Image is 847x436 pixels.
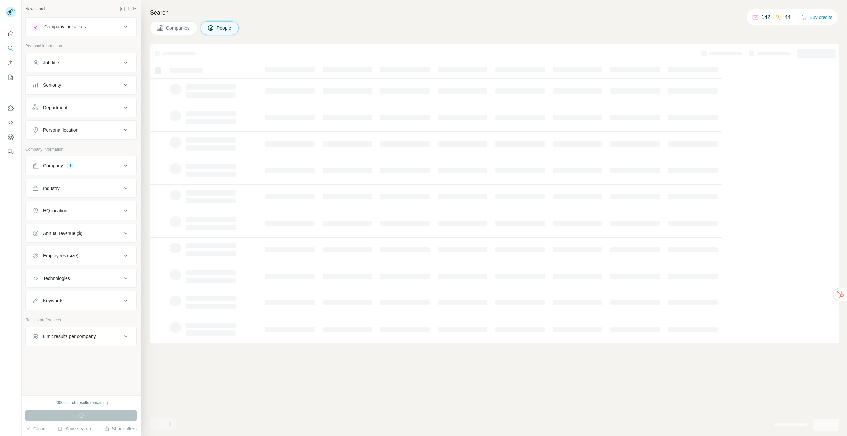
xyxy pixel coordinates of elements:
div: Job title [43,59,59,66]
button: Limit results per company [26,328,136,344]
button: Quick start [5,28,16,40]
span: Companies [166,25,190,31]
span: People [217,25,232,31]
button: Dashboard [5,131,16,143]
button: Use Surfe API [5,117,16,129]
button: Personal location [26,122,136,138]
div: 1 [67,163,74,169]
button: Company1 [26,158,136,174]
p: Personal information [25,43,137,49]
button: HQ location [26,203,136,219]
div: Company lookalikes [44,23,86,30]
div: Company [43,162,63,169]
h4: Search [150,8,839,17]
div: Technologies [43,275,70,282]
button: Industry [26,180,136,196]
button: Employees (size) [26,248,136,264]
button: Job title [26,55,136,70]
button: Share filters [104,425,137,432]
div: Industry [43,185,60,192]
button: Technologies [26,270,136,286]
button: Use Surfe on LinkedIn [5,102,16,114]
button: Enrich CSV [5,57,16,69]
button: Save search [57,425,91,432]
button: Company lookalikes [26,19,136,35]
p: 142 [761,13,770,21]
button: Buy credits [802,13,832,22]
div: 2000 search results remaining [55,400,108,406]
div: Department [43,104,67,111]
div: Limit results per company [43,333,96,340]
button: My lists [5,71,16,83]
button: Annual revenue ($) [26,225,136,241]
div: New search [25,6,46,12]
p: 44 [785,13,791,21]
button: Search [5,42,16,54]
button: Department [26,100,136,115]
div: Employees (size) [43,252,78,259]
p: Company information [25,146,137,152]
button: Clear [25,425,44,432]
button: Feedback [5,146,16,158]
div: Keywords [43,297,63,304]
button: Hide [115,4,141,14]
div: HQ location [43,207,67,214]
button: Seniority [26,77,136,93]
div: Personal location [43,127,78,133]
div: Seniority [43,82,61,88]
button: Keywords [26,293,136,309]
p: Results preferences [25,317,137,323]
div: Annual revenue ($) [43,230,82,237]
